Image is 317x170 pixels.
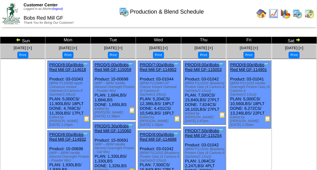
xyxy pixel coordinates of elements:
[198,52,209,58] button: Print
[181,37,226,44] td: Thu
[296,37,301,42] img: arrowright.gif
[229,61,271,129] div: Product: 03-01041 PLAN: 5,000CS / 10,560LBS / 18PLT DONE: 6,272CS / 13,246LBS / 22PLT
[95,81,135,93] div: (WIP – BRM Vanilla Almond Overnight Protein - Powder Mix)
[185,81,226,93] div: (BRM P111031 Blueberry Protein Oats (4 Cartons-4 Sachets/2.12oz))
[14,46,32,50] a: [DATE] [+]
[185,112,226,123] div: Edited by [PERSON_NAME] [DATE] 2:47pm
[285,46,303,50] a: [DATE] [+]
[59,46,77,50] a: [DATE] [+]
[230,62,267,72] a: PROD(8:00p)Bobs Red Mill GF-114901
[289,52,300,58] button: Print
[3,3,20,24] img: ZoRoCo_Logo(Green%26Foil)%20jpg.webp
[49,81,90,97] div: (BRM P110938 Apple Cinnamon Instant Oatmeal (4 Cartons-6 Sachets/1.59oz))
[140,115,180,127] div: Edited by [PERSON_NAME] [DATE] 1:32pm
[48,61,90,129] div: Product: 03-01043 PLAN: 5,000CS / 11,900LBS / 18PLT DONE: 4,769CS / 11,350LBS / 17PLT
[244,52,255,58] button: Print
[108,52,119,58] button: Print
[174,115,180,122] img: Production Report
[95,107,135,118] div: Edited by [PERSON_NAME] [DATE] 11:48pm
[130,9,204,15] span: Production & Blend Schedule
[119,7,129,17] img: calendarprod.gif
[140,132,176,142] a: PROD(8:00a)Bobs Red Mill GF-114898
[52,7,63,11] a: (logout)
[218,127,224,134] img: Tooltip
[49,115,90,127] div: Edited by [PERSON_NAME] [DATE] 1:24pm
[183,61,226,125] div: Product: 03-01042 PLAN: 7,500CS / 15,840LBS / 27PLT DONE: 7,624CS / 16,102LBS / 27PLT
[218,62,224,68] img: Tooltip
[272,37,317,44] td: Sat
[185,147,226,159] div: (BRM P111031 Blueberry Protein Oats (4 Cartons-4 Sachets/2.12oz))
[292,9,302,19] img: calendarprod.gif
[136,37,181,44] td: Wed
[240,46,258,50] a: [DATE] [+]
[49,132,86,142] a: PROD(8:00a)Bobs Red Mill GF-114932
[256,9,267,19] img: home.gif
[49,151,90,162] div: (WIP – BRM Vanilla Almond Overnight Protein - Powder Mix)
[219,112,226,118] img: Production Report
[93,61,135,120] div: Product: 15-00698 PLAN: 1,684LBS / 1,684LBS DONE: 1,695LBS
[91,37,136,44] td: Tue
[84,115,90,122] img: Production Report
[263,62,269,68] img: Tooltip
[104,46,122,50] a: [DATE] [+]
[185,62,222,72] a: PROD(8:00a)Bobs Red Mill GF-115053
[95,62,131,72] a: PROD(5:00a)Bobs Red Mill GF-115059
[195,46,213,50] a: [DATE] [+]
[230,81,271,97] div: (BRM P111033 Vanilla Overnight Protein Oats (4 Cartons-4 Sachets/2.12oz))
[127,123,134,129] img: Tooltip
[82,62,89,68] img: Tooltip
[173,131,179,138] img: Tooltip
[230,115,271,127] div: Edited by [PERSON_NAME] [DATE] 2:26am
[17,52,28,58] button: Print
[268,9,279,19] img: line_graph.gif
[95,124,131,133] a: PROD(5:30a)Bobs Red Mill GF-115060
[62,52,73,58] button: Print
[153,52,164,58] button: Print
[82,131,89,138] img: Tooltip
[0,37,45,44] td: Sun
[129,107,135,113] img: Production Report
[280,9,291,19] img: graph.gif
[95,143,135,154] div: (WIP – BRM Vanilla Almond Overnight Protein - Oat Mix)
[127,62,134,68] img: Tooltip
[49,62,86,72] a: PROD(8:00a)Bobs Red Mill GF-114618
[140,151,180,162] div: (BRM P111031 Blueberry Protein Oats (4 Cartons-4 Sachets/2.12oz))
[138,61,181,129] div: Product: 03-01044 PLAN: 5,204CS / 12,386LBS / 19PLT DONE: 4,431CS / 10,546LBS / 16PLT
[16,37,21,42] img: arrowleft.gif
[173,62,179,68] img: Tooltip
[24,21,74,25] span: Thank You for Being Our Customer!
[24,7,63,11] span: Logged in as Afisher
[140,62,176,72] a: PROD(7:00a)Bobs Red Mill GF-114902
[24,15,63,21] span: Bobs Red Mill GF
[24,3,58,7] span: Customer Center
[45,37,91,44] td: Mon
[185,128,222,138] a: PROD(7:50p)Bobs Red Mill GF-115254
[265,115,271,122] img: Production Report
[149,46,167,50] a: [DATE] [+]
[140,81,180,97] div: (BRM P110940 GF Classic Instant Oatmeal (4 Cartons-6 Sachets/1.59oz))
[226,37,272,44] td: Fri
[304,9,314,19] img: calendarinout.gif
